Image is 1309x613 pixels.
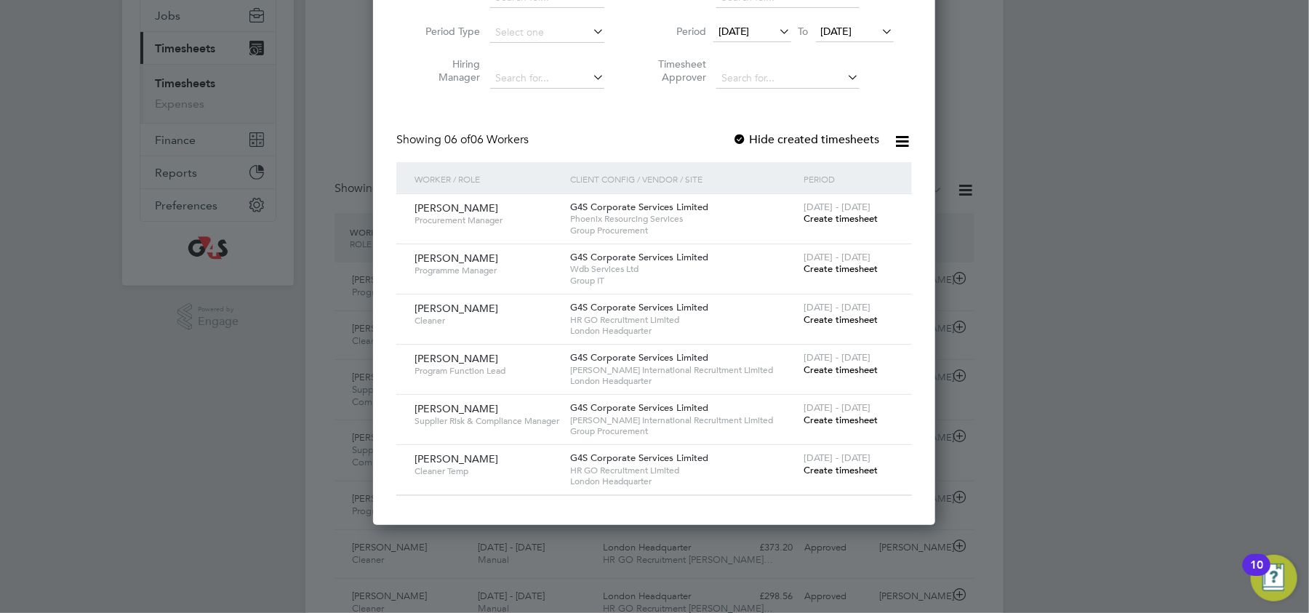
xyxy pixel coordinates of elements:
span: [PERSON_NAME] [415,452,498,465]
span: [DATE] - [DATE] [804,251,870,263]
span: Group Procurement [570,425,796,437]
span: London Headquarter [570,375,796,387]
span: [DATE] [821,25,852,38]
span: Programme Manager [415,265,559,276]
label: Hiring Manager [415,57,480,84]
span: Create timesheet [804,313,878,326]
label: Timesheet Approver [641,57,706,84]
div: Worker / Role [411,162,567,196]
span: London Headquarter [570,325,796,337]
button: Open Resource Center, 10 new notifications [1251,555,1297,601]
div: Showing [396,132,532,148]
div: Period [800,162,897,196]
span: HR GO Recruitment Limited [570,465,796,476]
span: London Headquarter [570,476,796,487]
label: Period [641,25,706,38]
span: Group IT [570,275,796,287]
span: Create timesheet [804,414,878,426]
span: [DATE] - [DATE] [804,201,870,213]
span: [DATE] - [DATE] [804,301,870,313]
span: Create timesheet [804,464,878,476]
span: [DATE] - [DATE] [804,452,870,464]
span: Supplier Risk & Compliance Manager [415,415,559,427]
span: Create timesheet [804,263,878,275]
span: G4S Corporate Services Limited [570,351,708,364]
span: [DATE] - [DATE] [804,401,870,414]
span: G4S Corporate Services Limited [570,201,708,213]
span: [PERSON_NAME] [415,252,498,265]
span: Cleaner [415,315,559,326]
span: 06 Workers [444,132,529,147]
span: G4S Corporate Services Limited [570,301,708,313]
input: Select one [490,23,604,43]
span: [PERSON_NAME] International Recruitment Limited [570,364,796,376]
span: HR GO Recruitment Limited [570,314,796,326]
label: Hide created timesheets [732,132,880,147]
label: Period Type [415,25,480,38]
span: [PERSON_NAME] International Recruitment Limited [570,414,796,426]
span: [DATE] [718,25,750,38]
span: G4S Corporate Services Limited [570,452,708,464]
span: 06 of [444,132,471,147]
input: Search for... [490,68,604,89]
div: Client Config / Vendor / Site [567,162,800,196]
span: [PERSON_NAME] [415,352,498,365]
span: Cleaner Temp [415,465,559,477]
span: [PERSON_NAME] [415,302,498,315]
span: Phoenix Resourcing Services [570,213,796,225]
span: G4S Corporate Services Limited [570,401,708,414]
span: [DATE] - [DATE] [804,351,870,364]
span: [PERSON_NAME] [415,402,498,415]
span: Program Function Lead [415,365,559,377]
input: Search for... [716,68,860,89]
div: 10 [1250,565,1263,584]
span: Wdb Services Ltd [570,263,796,275]
span: Create timesheet [804,212,878,225]
span: Procurement Manager [415,215,559,226]
span: G4S Corporate Services Limited [570,251,708,263]
span: Group Procurement [570,225,796,236]
span: To [794,22,813,41]
span: Create timesheet [804,364,878,376]
span: [PERSON_NAME] [415,201,498,215]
